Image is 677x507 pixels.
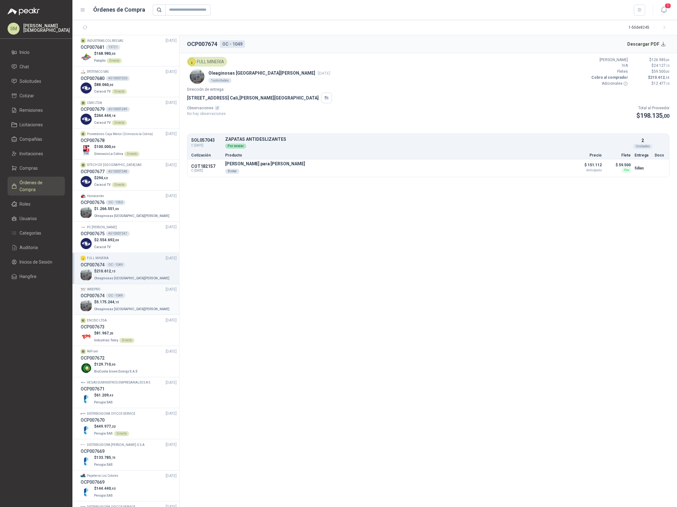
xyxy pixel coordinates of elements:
[94,424,129,430] p: $
[208,78,231,83] div: 1 solicitudes
[87,100,102,105] p: CMX LTDA
[8,177,65,196] a: Órdenes de Compra
[106,293,125,298] div: OC - 1049
[23,24,70,32] p: [PERSON_NAME] [DEMOGRAPHIC_DATA]
[654,63,669,68] span: 24.127
[666,58,669,62] span: ,00
[8,133,65,145] a: Compañías
[629,23,669,33] div: 1 - 50 de 8245
[112,89,127,94] div: Directo
[106,107,130,112] div: 4510007249
[81,199,105,206] h3: OCP007676
[570,153,602,157] p: Precio
[81,287,177,312] a: Company LogoIMSEPRO[DATE] OCP007674OC - 1049Company Logo$5.175.244,15Oleaginosas [GEOGRAPHIC_DATA...
[81,292,105,299] h3: OCP007674
[111,456,116,459] span: ,75
[111,363,116,366] span: ,00
[94,59,105,62] span: Patojito
[96,238,119,242] span: 2.554.692
[8,61,65,73] a: Chat
[81,473,86,478] img: Company Logo
[111,270,116,273] span: ,15
[590,69,628,75] p: Fletes
[166,349,177,355] span: [DATE]
[94,486,116,492] p: $
[636,105,669,111] p: Total al Proveedor
[658,4,669,16] button: 1
[166,69,177,75] span: [DATE]
[20,150,43,157] span: Invitaciones
[166,131,177,137] span: [DATE]
[81,269,92,280] img: Company Logo
[81,230,105,237] h3: OCP007675
[81,75,105,82] h3: OCP007680
[109,332,113,335] span: ,20
[187,94,319,101] p: [STREET_ADDRESS] Cali , [PERSON_NAME][GEOGRAPHIC_DATA]
[81,176,92,187] img: Company Logo
[166,287,177,293] span: [DATE]
[81,224,177,250] a: Company LogoPC [PERSON_NAME][DATE] OCP0076754510007247Company Logo$2.554.692,00Caracol TV
[654,81,669,86] span: 12.477
[225,161,305,166] p: [PERSON_NAME] para [PERSON_NAME]
[94,183,111,186] span: Caracol TV
[87,69,109,74] p: SYSTEMCO SAS
[112,120,127,125] div: Directo
[81,255,177,281] a: Company LogoFULL MINERIA[DATE] OCP007674OC - 1049Company Logo$210.612,15Oleaginosas [GEOGRAPHIC_D...
[94,237,119,243] p: $
[8,46,65,58] a: Inicio
[94,113,127,119] p: $
[654,69,669,74] span: 59.500
[94,214,169,218] span: Oleaginosas [GEOGRAPHIC_DATA][PERSON_NAME]
[81,83,92,94] img: Company Logo
[87,162,141,168] p: SITECH DE [GEOGRAPHIC_DATA] SAS
[624,38,670,50] button: Descargar PDF
[81,287,86,292] img: Company Logo
[94,90,111,93] span: Caracol TV
[187,87,669,93] p: Dirección de entrega
[94,152,123,156] span: Gimnasio La Colina
[191,138,221,143] p: SOL057043
[94,401,113,404] span: Perugia SAS
[96,331,113,335] span: 81.967
[94,362,139,367] p: $
[81,193,177,219] a: Company LogoHomecenter[DATE] OCP007676OC - 1050Company Logo$1.266.551,06Oleaginosas [GEOGRAPHIC_D...
[81,473,177,499] a: Company LogoPapeleria Los Colores[DATE] OCP007669Company Logo$144.440,92Perugia SAS
[106,231,130,236] div: 4510007247
[94,370,138,373] span: BioCosta Green Energy S.A.S
[81,106,105,113] h3: OCP007679
[81,238,92,249] img: Company Logo
[96,51,116,56] span: 168.980
[94,51,122,57] p: $
[632,57,669,63] p: $
[87,287,100,292] p: IMSEPRO
[8,119,65,131] a: Licitaciones
[94,330,134,336] p: $
[94,144,139,150] p: $
[570,161,602,172] p: $ 151.112
[94,276,169,280] span: Oleaginosas [GEOGRAPHIC_DATA][PERSON_NAME]
[81,300,92,311] img: Company Logo
[94,307,169,311] span: Oleaginosas [GEOGRAPHIC_DATA][PERSON_NAME]
[8,198,65,210] a: Roles
[96,362,116,367] span: 129.710
[166,193,177,199] span: [DATE]
[20,201,31,208] span: Roles
[634,153,651,157] p: Entrega
[114,207,119,211] span: ,06
[87,473,118,478] p: Papeleria Los Colores
[106,200,125,205] div: OC - 1050
[94,245,111,249] span: Caracol TV
[81,487,92,498] img: Company Logo
[111,52,116,55] span: ,00
[81,442,86,447] img: Company Logo
[114,431,129,436] div: Directo
[94,268,171,274] p: $
[81,256,86,261] img: Company Logo
[81,145,92,156] img: Company Logo
[190,69,204,84] img: Company Logo
[93,5,145,14] h1: Órdenes de Compra
[81,479,105,486] h3: OCP007669
[96,300,119,304] span: 5.175.244
[20,179,59,193] span: Órdenes de Compra
[191,143,221,148] span: C: [DATE]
